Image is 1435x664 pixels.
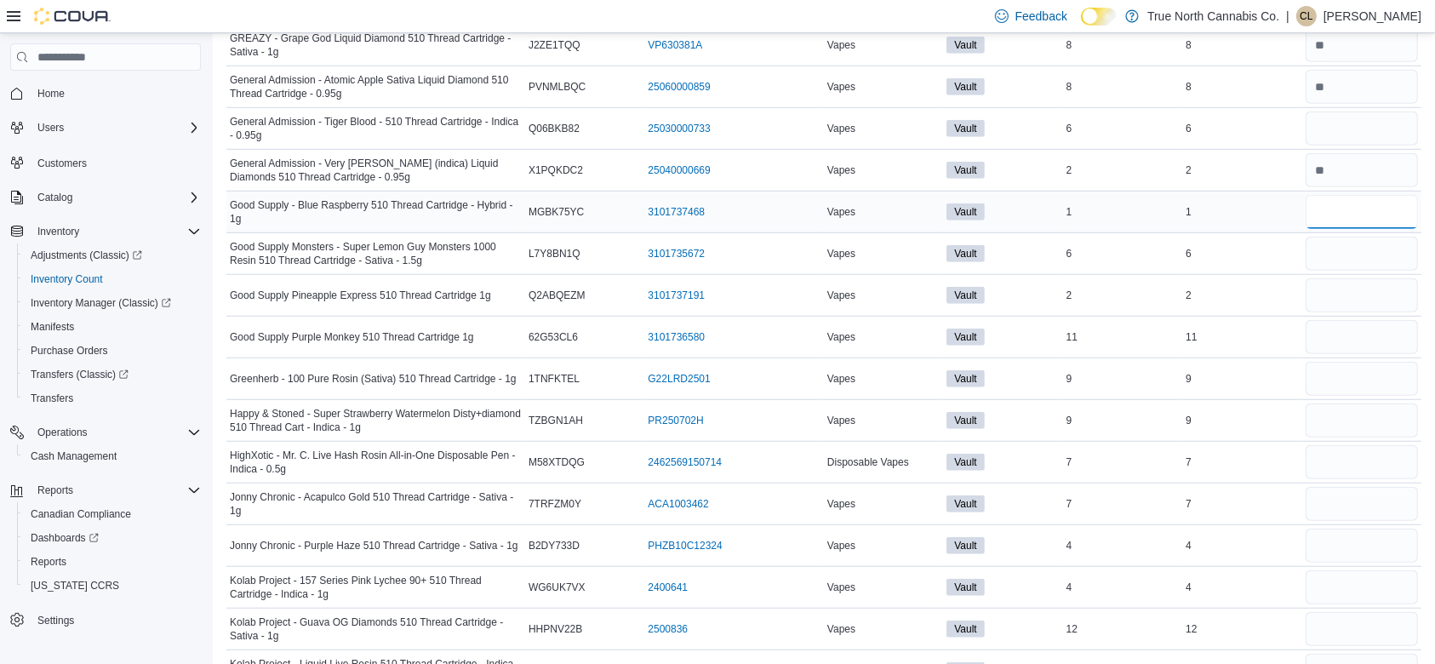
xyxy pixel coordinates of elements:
[24,528,201,548] span: Dashboards
[17,363,208,386] a: Transfers (Classic)
[1182,118,1301,139] div: 6
[648,455,722,469] a: 2462569150714
[24,388,201,409] span: Transfers
[3,150,208,175] button: Customers
[946,287,984,304] span: Vault
[3,421,208,444] button: Operations
[230,198,522,226] span: Good Supply - Blue Raspberry 510 Thread Cartridge - Hybrid - 1g
[230,574,522,601] span: Kolab Project - 157 Series Pink Lychee 90+ 510 Thread Cartridge - Indica - 1g
[1063,327,1182,347] div: 11
[37,121,64,135] span: Users
[24,293,201,313] span: Inventory Manager (Classic)
[230,240,522,267] span: Good Supply Monsters - Super Lemon Guy Monsters 1000 Resin 510 Thread Cartridge - Sativa - 1.5g
[230,449,522,476] span: HighXotic - Mr. C. Live Hash Rosin All-in-One Disposable Pen - Indica - 0.5g
[1182,160,1301,180] div: 2
[946,78,984,95] span: Vault
[230,157,522,184] span: General Admission - Very [PERSON_NAME] (indica) Liquid Diamonds 510 Thread Cartridge - 0.95g
[31,117,71,138] button: Users
[37,157,87,170] span: Customers
[17,291,208,315] a: Inventory Manager (Classic)
[37,225,79,238] span: Inventory
[31,480,80,501] button: Reports
[946,203,984,220] span: Vault
[230,615,522,643] span: Kolab Project - Guava OG Diamonds 510 Thread Cartridge - Sativa - 1g
[31,449,117,463] span: Cash Management
[3,81,208,106] button: Home
[24,504,201,524] span: Canadian Compliance
[31,187,79,208] button: Catalog
[827,330,855,344] span: Vapes
[24,269,201,289] span: Inventory Count
[648,122,710,135] a: 25030000733
[24,364,135,385] a: Transfers (Classic)
[1296,6,1317,26] div: Charity Larocque
[1182,410,1301,431] div: 9
[648,622,688,636] a: 2500836
[1182,494,1301,514] div: 7
[24,575,126,596] a: [US_STATE] CCRS
[1063,77,1182,97] div: 8
[1182,452,1301,472] div: 7
[230,372,517,386] span: Greenherb - 100 Pure Rosin (Sativa) 510 Thread Cartridge - 1g
[17,502,208,526] button: Canadian Compliance
[34,8,111,25] img: Cova
[946,370,984,387] span: Vault
[31,480,201,501] span: Reports
[31,610,201,631] span: Settings
[827,497,855,511] span: Vapes
[827,455,909,469] span: Disposable Vapes
[954,455,976,470] span: Vault
[827,372,855,386] span: Vapes
[1182,77,1301,97] div: 8
[24,317,81,337] a: Manifests
[827,247,855,260] span: Vapes
[827,38,855,52] span: Vapes
[3,478,208,502] button: Reports
[827,163,855,177] span: Vapes
[24,317,201,337] span: Manifests
[37,614,74,627] span: Settings
[31,320,74,334] span: Manifests
[954,121,976,136] span: Vault
[31,368,129,381] span: Transfers (Classic)
[230,407,522,434] span: Happy & Stoned - Super Strawberry Watermelon Disty+diamond 510 Thread Cart - Indica - 1g
[954,163,976,178] span: Vault
[946,579,984,596] span: Vault
[24,245,201,266] span: Adjustments (Classic)
[24,552,201,572] span: Reports
[1063,285,1182,306] div: 2
[529,163,583,177] span: X1PQKDC2
[31,249,142,262] span: Adjustments (Classic)
[1063,202,1182,222] div: 1
[1015,8,1067,25] span: Feedback
[946,621,984,638] span: Vault
[946,412,984,429] span: Vault
[1182,619,1301,639] div: 12
[17,550,208,574] button: Reports
[24,446,123,467] a: Cash Management
[37,191,72,204] span: Catalog
[954,204,976,220] span: Vault
[827,80,855,94] span: Vapes
[37,87,65,100] span: Home
[529,38,580,52] span: J2ZE1TQQ
[1324,6,1421,26] p: [PERSON_NAME]
[230,289,491,302] span: Good Supply Pineapple Express 510 Thread Cartridge 1g
[1063,535,1182,556] div: 4
[827,414,855,427] span: Vapes
[529,289,586,302] span: Q2ABQEZM
[3,608,208,633] button: Settings
[529,581,586,594] span: WG6UK7VX
[230,330,474,344] span: Good Supply Purple Monkey 510 Thread Cartridge 1g
[954,37,976,53] span: Vault
[1063,410,1182,431] div: 9
[1063,452,1182,472] div: 7
[1182,535,1301,556] div: 4
[529,247,580,260] span: L7Y8BN1Q
[37,484,73,497] span: Reports
[17,339,208,363] button: Purchase Orders
[31,422,201,443] span: Operations
[1063,494,1182,514] div: 7
[31,422,94,443] button: Operations
[230,539,518,552] span: Jonny Chronic - Purple Haze 510 Thread Cartridge - Sativa - 1g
